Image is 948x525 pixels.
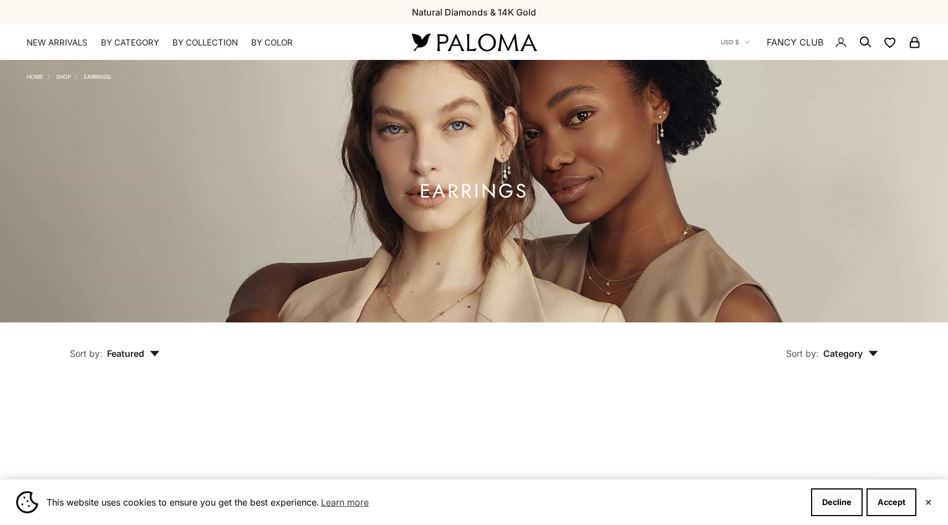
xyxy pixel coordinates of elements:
button: Close [925,499,932,506]
button: Sort by: Featured [44,322,185,369]
button: Sort by: Category [761,322,904,369]
img: Cookie banner [16,491,38,513]
p: Natural Diamonds & 14K Gold [412,5,536,19]
summary: By Collection [172,37,238,48]
a: Home [27,73,43,80]
nav: Breadcrumb [27,71,111,80]
summary: By Color [251,37,293,48]
span: Category [823,348,878,359]
a: Shop [56,73,71,80]
span: Featured [107,348,160,359]
span: Sort by: [70,348,103,359]
button: Decline [811,488,863,516]
a: NEW ARRIVALS [27,37,88,48]
h1: Earrings [420,184,528,198]
span: USD $ [721,37,739,47]
a: FANCY CLUB [767,35,823,49]
summary: By Category [101,37,159,48]
span: Sort by: [786,348,819,359]
a: Learn more [319,494,370,511]
span: This website uses cookies to ensure you get the best experience. [47,494,802,511]
button: USD $ [721,37,750,47]
button: Accept [867,488,916,516]
nav: Secondary navigation [721,24,921,60]
a: Earrings [84,73,111,80]
nav: Primary navigation [27,37,385,48]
